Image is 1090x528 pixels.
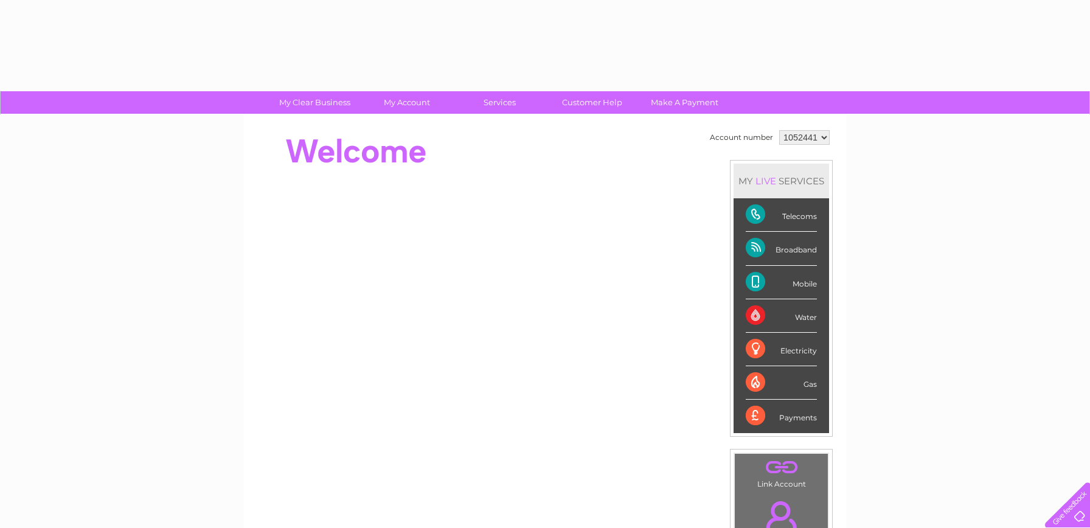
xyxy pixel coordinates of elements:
[738,457,825,478] a: .
[746,232,817,265] div: Broadband
[734,164,829,198] div: MY SERVICES
[746,299,817,333] div: Water
[753,175,779,187] div: LIVE
[746,333,817,366] div: Electricity
[357,91,457,114] a: My Account
[746,198,817,232] div: Telecoms
[450,91,550,114] a: Services
[634,91,735,114] a: Make A Payment
[746,366,817,400] div: Gas
[265,91,365,114] a: My Clear Business
[746,400,817,432] div: Payments
[707,127,776,148] td: Account number
[542,91,642,114] a: Customer Help
[746,266,817,299] div: Mobile
[734,453,828,492] td: Link Account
